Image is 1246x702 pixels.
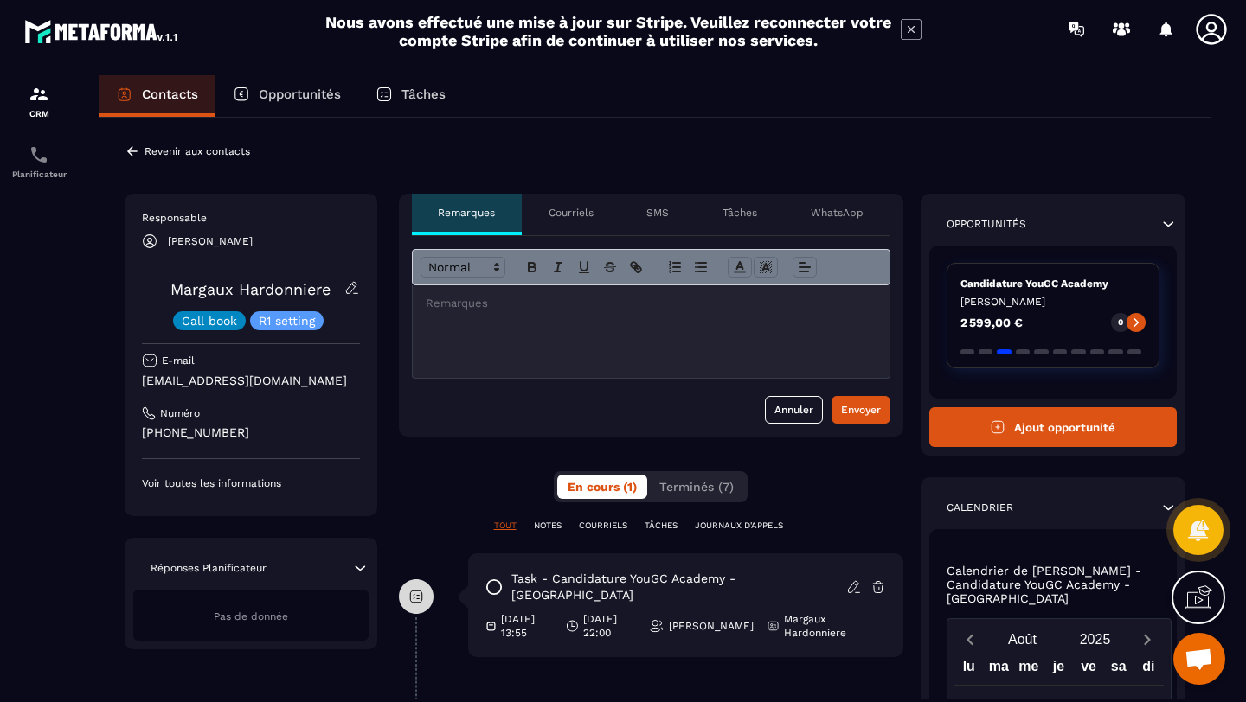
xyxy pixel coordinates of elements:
[649,475,744,499] button: Terminés (7)
[954,628,986,651] button: Previous month
[4,169,74,179] p: Planificateur
[494,520,517,532] p: TOUT
[142,424,360,441] p: [PHONE_NUMBER]
[324,13,892,49] h2: Nous avons effectué une mise à jour sur Stripe. Veuillez reconnecter votre compte Stripe afin de ...
[1118,316,1123,329] p: 0
[1074,654,1104,685] div: ve
[960,295,1146,309] p: [PERSON_NAME]
[4,71,74,131] a: formationformationCRM
[151,561,267,575] p: Réponses Planificateur
[259,86,341,102] p: Opportunités
[947,217,1026,231] p: Opportunités
[214,610,288,622] span: Pas de donnée
[438,206,495,220] p: Remarques
[947,564,1160,605] p: Calendrier de [PERSON_NAME] - Candidature YouGC Academy - [GEOGRAPHIC_DATA]
[1103,654,1134,685] div: sa
[1173,633,1225,685] a: Ouvrir le chat
[646,206,669,220] p: SMS
[501,612,553,640] p: [DATE] 13:55
[1059,624,1132,654] button: Open years overlay
[142,476,360,490] p: Voir toutes les informations
[929,407,1178,447] button: Ajout opportunité
[557,475,647,499] button: En cours (1)
[168,235,253,247] p: [PERSON_NAME]
[4,109,74,118] p: CRM
[832,396,890,424] button: Envoyer
[358,75,463,117] a: Tâches
[811,206,864,220] p: WhatsApp
[170,280,331,298] a: Margaux Hardonniere
[986,624,1059,654] button: Open months overlay
[162,354,195,367] p: E-mail
[984,654,1014,685] div: ma
[1132,628,1164,651] button: Next month
[784,612,872,640] p: Margaux Hardonniere
[1044,654,1074,685] div: je
[142,373,360,389] p: [EMAIL_ADDRESS][DOMAIN_NAME]
[841,401,881,418] div: Envoyer
[99,75,215,117] a: Contacts
[723,206,757,220] p: Tâches
[960,316,1023,329] p: 2 599,00 €
[29,144,49,165] img: scheduler
[215,75,358,117] a: Opportunités
[142,211,360,225] p: Responsable
[182,315,237,327] p: Call book
[511,571,846,603] p: task - Candidature YouGC Academy - [GEOGRAPHIC_DATA]
[259,315,315,327] p: R1 setting
[160,406,200,420] p: Numéro
[401,86,446,102] p: Tâches
[579,520,627,532] p: COURRIELS
[549,206,594,220] p: Courriels
[645,520,678,532] p: TÂCHES
[765,396,823,424] button: Annuler
[695,520,783,532] p: JOURNAUX D'APPELS
[954,654,984,685] div: lu
[24,16,180,47] img: logo
[583,612,637,640] p: [DATE] 22:00
[568,480,637,494] span: En cours (1)
[534,520,562,532] p: NOTES
[669,619,754,633] p: [PERSON_NAME]
[947,501,1013,514] p: Calendrier
[960,277,1146,290] p: Candidature YouGC Academy
[142,86,198,102] p: Contacts
[659,480,734,494] span: Terminés (7)
[1014,654,1044,685] div: me
[1134,654,1164,685] div: di
[4,131,74,192] a: schedulerschedulerPlanificateur
[29,84,49,105] img: formation
[145,145,250,157] p: Revenir aux contacts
